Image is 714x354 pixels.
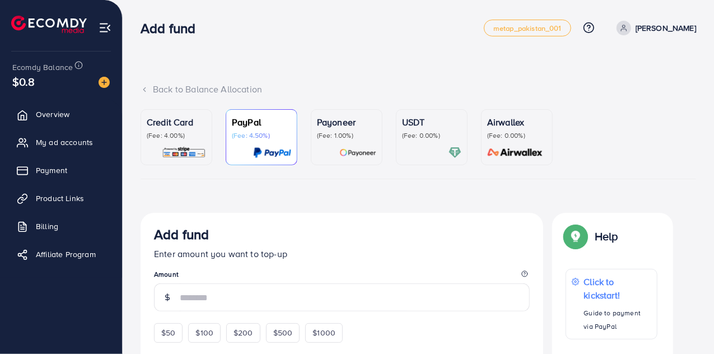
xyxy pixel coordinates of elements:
[154,269,530,283] legend: Amount
[317,131,376,140] p: (Fee: 1.00%)
[8,131,114,153] a: My ad accounts
[253,146,291,159] img: card
[493,25,562,32] span: metap_pakistan_001
[147,131,206,140] p: (Fee: 4.00%)
[484,146,547,159] img: card
[12,73,35,90] span: $0.8
[154,226,209,243] h3: Add fund
[402,115,461,129] p: USDT
[232,115,291,129] p: PayPal
[484,20,571,36] a: metap_pakistan_001
[584,306,651,333] p: Guide to payment via PayPal
[487,131,547,140] p: (Fee: 0.00%)
[36,193,84,204] span: Product Links
[402,131,461,140] p: (Fee: 0.00%)
[595,230,618,243] p: Help
[99,21,111,34] img: menu
[11,16,87,33] img: logo
[312,327,335,338] span: $1000
[636,21,696,35] p: [PERSON_NAME]
[8,243,114,265] a: Affiliate Program
[36,137,93,148] span: My ad accounts
[161,327,175,338] span: $50
[232,131,291,140] p: (Fee: 4.50%)
[36,109,69,120] span: Overview
[273,327,293,338] span: $500
[154,247,530,260] p: Enter amount you want to top-up
[8,187,114,209] a: Product Links
[36,221,58,232] span: Billing
[141,20,204,36] h3: Add fund
[612,21,696,35] a: [PERSON_NAME]
[12,62,73,73] span: Ecomdy Balance
[8,215,114,237] a: Billing
[234,327,253,338] span: $200
[36,165,67,176] span: Payment
[36,249,96,260] span: Affiliate Program
[195,327,213,338] span: $100
[666,304,706,346] iframe: Chat
[584,275,651,302] p: Click to kickstart!
[8,103,114,125] a: Overview
[449,146,461,159] img: card
[317,115,376,129] p: Payoneer
[147,115,206,129] p: Credit Card
[487,115,547,129] p: Airwallex
[99,77,110,88] img: image
[8,159,114,181] a: Payment
[339,146,376,159] img: card
[141,83,696,96] div: Back to Balance Allocation
[566,226,586,246] img: Popup guide
[162,146,206,159] img: card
